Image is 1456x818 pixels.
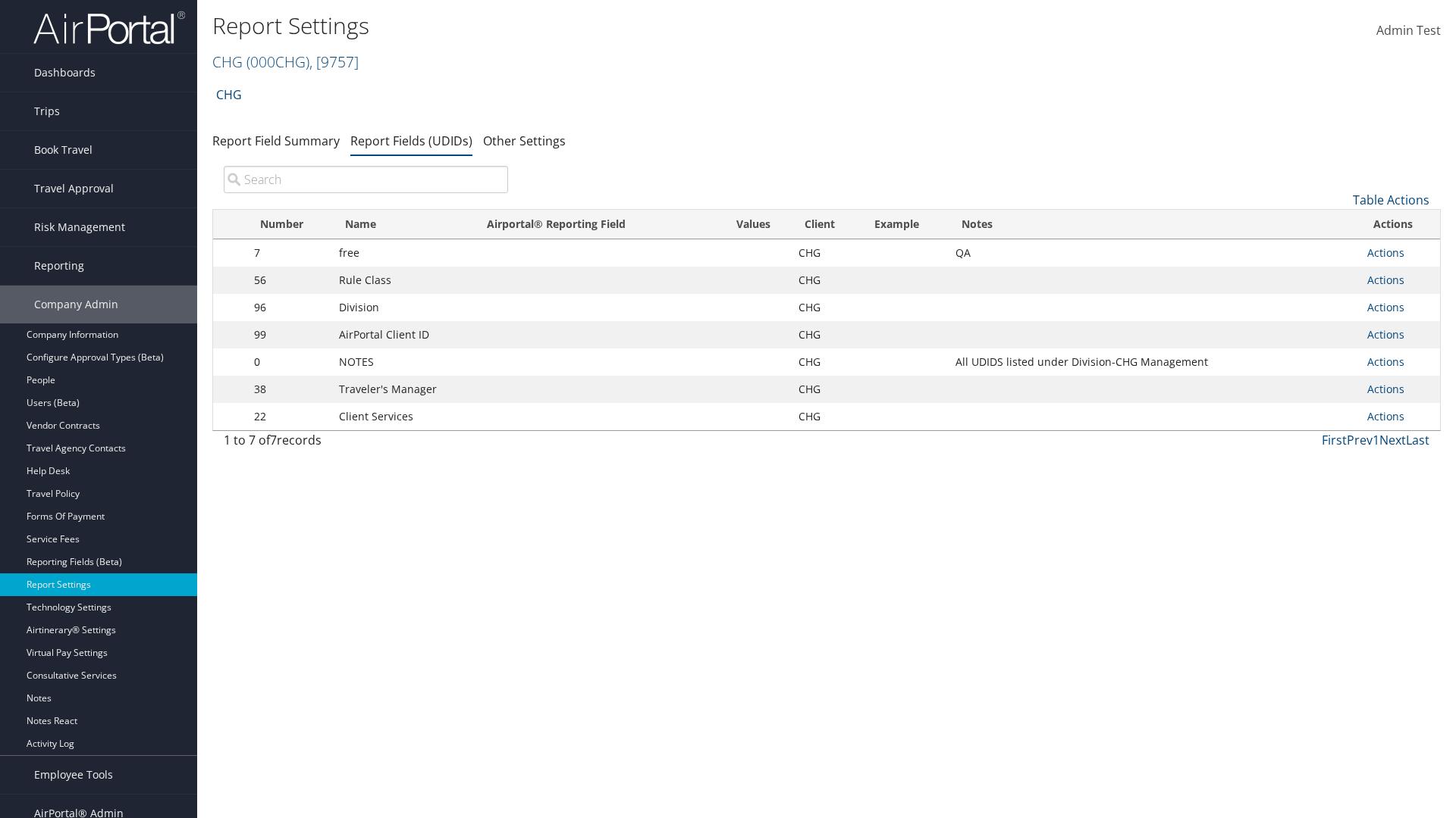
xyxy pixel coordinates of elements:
[34,92,60,130] span: Trips
[331,376,473,403] td: Traveler's Manager
[1373,432,1379,448] a: 1
[350,133,472,149] a: Report Fields (UDIDs)
[1376,22,1441,39] span: Admin Test
[1367,354,1404,369] a: Actions
[216,80,242,110] a: CHG
[791,267,861,294] td: CHG
[1367,245,1404,260] a: Actions
[212,10,1031,42] h1: Report Settings
[861,210,948,239] th: Example
[948,210,1360,239] th: Notes
[212,52,359,72] a: CHG
[791,210,861,239] th: Client
[33,10,185,45] img: airportal-logo.png
[791,403,861,430] td: CHG
[483,133,566,149] a: Other Settings
[1353,192,1429,208] a: Table Actions
[331,210,473,239] th: Name
[246,210,331,239] th: Number
[791,348,861,376] td: CHG
[1367,409,1404,423] a: Actions
[791,239,861,267] td: CHG
[212,133,340,149] a: Report Field Summary
[1367,273,1404,287] a: Actions
[791,321,861,348] td: CHG
[1360,210,1440,239] th: Actions
[224,166,508,193] input: Search
[331,348,473,376] td: NOTES
[331,321,473,348] td: AirPortal Client ID
[948,348,1360,376] td: All UDIDS listed under Division-CHG Management
[246,403,331,430] td: 22
[1347,432,1373,448] a: Prev
[1367,382,1404,396] a: Actions
[948,239,1360,267] td: QA
[1322,432,1347,448] a: First
[34,247,84,285] span: Reporting
[1379,432,1406,448] a: Next
[791,294,861,321] td: CHG
[246,52,309,72] span: ( 000CHG )
[1406,432,1429,448] a: Last
[246,321,331,348] td: 99
[246,376,331,403] td: 38
[34,286,118,323] span: Company Admin
[331,403,473,430] td: Client Services
[270,432,277,448] span: 7
[224,431,508,457] div: 1 to 7 of records
[331,239,473,267] td: free
[246,294,331,321] td: 96
[246,267,331,294] td: 56
[473,210,716,239] th: Airportal&reg; Reporting Field
[331,267,473,294] td: Rule Class
[309,52,359,72] span: , [ 9757 ]
[791,376,861,403] td: CHG
[34,170,114,208] span: Travel Approval
[246,348,331,376] td: 0
[1367,300,1404,314] a: Actions
[1367,327,1404,342] a: Actions
[34,756,113,794] span: Employee Tools
[34,54,96,92] span: Dashboards
[331,294,473,321] td: Division
[717,210,791,239] th: Values
[1376,8,1441,55] a: Admin Test
[213,210,246,239] th: : activate to sort column descending
[246,239,331,267] td: 7
[34,208,125,246] span: Risk Management
[34,131,93,169] span: Book Travel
